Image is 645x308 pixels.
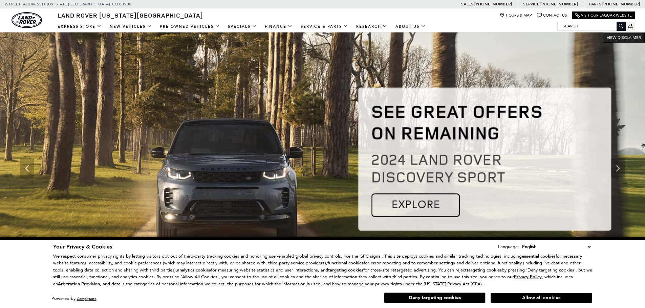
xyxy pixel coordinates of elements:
a: Pre-Owned Vehicles [156,21,224,32]
a: Visit Our Jaguar Website [575,13,632,18]
a: [PHONE_NUMBER] [540,1,578,7]
span: Service [523,2,539,6]
select: Language Select [520,243,592,251]
a: [STREET_ADDRESS] • [US_STATE][GEOGRAPHIC_DATA], CO 80905 [5,2,131,6]
a: Contact Us [537,13,567,18]
strong: Arbitration Provision [58,281,100,287]
strong: targeting cookies [328,267,363,273]
strong: analytics cookies [177,267,211,273]
a: Specials [224,21,261,32]
a: land-rover [12,12,42,28]
a: Land Rover [US_STATE][GEOGRAPHIC_DATA] [53,11,207,19]
img: Land Rover [12,12,42,28]
span: Land Rover [US_STATE][GEOGRAPHIC_DATA] [58,11,203,19]
a: Service & Parts [297,21,352,32]
a: About Us [391,21,430,32]
a: EXPRESS STORE [53,21,106,32]
span: Sales [461,2,473,6]
button: VIEW DISCLAIMER [603,32,645,43]
button: Deny targeting cookies [384,292,486,303]
a: [PHONE_NUMBER] [602,1,640,7]
p: We respect consumer privacy rights by letting visitors opt out of third-party tracking cookies an... [53,253,592,288]
div: Previous [20,158,34,179]
button: Allow all cookies [491,293,592,303]
a: [PHONE_NUMBER] [474,1,512,7]
span: VIEW DISCLAIMER [607,35,641,40]
a: Finance [261,21,297,32]
strong: essential cookies [522,253,556,259]
div: Language: [498,244,519,249]
u: Privacy Policy [514,274,542,280]
a: Hours & Map [500,13,532,18]
div: Next [611,158,625,179]
span: Your Privacy & Cookies [53,243,112,251]
a: New Vehicles [106,21,156,32]
strong: functional cookies [327,260,364,266]
a: Privacy Policy [514,274,542,279]
a: Research [352,21,391,32]
div: Powered by [51,297,96,301]
nav: Main Navigation [53,21,430,32]
strong: targeting cookies [467,267,502,273]
input: Search [558,22,625,30]
a: ComplyAuto [77,297,96,301]
span: Parts [589,2,601,6]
